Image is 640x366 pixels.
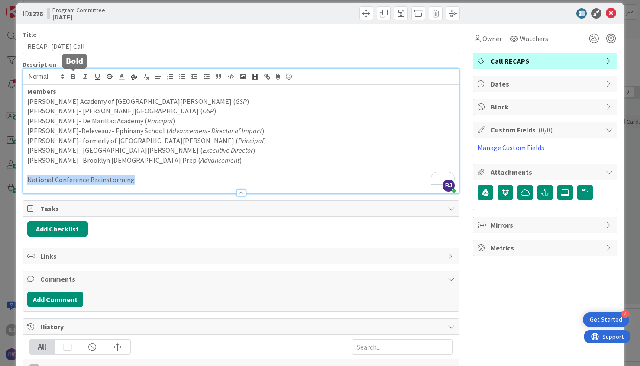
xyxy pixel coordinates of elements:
[27,155,455,165] p: [PERSON_NAME]- Brooklyn [DEMOGRAPHIC_DATA] Prep ( )
[27,106,455,116] p: [PERSON_NAME]- [PERSON_NAME][GEOGRAPHIC_DATA] ( )
[491,220,601,230] span: Mirrors
[27,96,455,106] p: [PERSON_NAME] Academy of [GEOGRAPHIC_DATA][PERSON_NAME] ( )
[443,180,455,192] span: RJ
[23,61,56,68] span: Description
[491,56,601,66] span: Call RECAPS
[40,274,443,284] span: Comments
[27,126,455,136] p: [PERSON_NAME]-Deleveauz- Ephinany School ( )
[40,203,443,214] span: Tasks
[538,125,553,134] span: ( 0/0 )
[66,57,83,65] h5: Bold
[29,9,43,18] b: 1278
[52,6,105,13] span: Program Committee
[27,221,88,237] button: Add Checklist
[40,321,443,332] span: History
[23,85,459,193] div: To enrich screen reader interactions, please activate Accessibility in Grammarly extension settings
[27,145,455,155] p: [PERSON_NAME]- [GEOGRAPHIC_DATA][PERSON_NAME] ( )
[27,116,455,126] p: [PERSON_NAME]- De Marillac Academy ( )
[478,143,544,152] a: Manage Custom Fields
[147,116,173,125] em: Principal
[27,175,455,185] p: National Conference Brainstorming
[491,79,601,89] span: Dates
[23,8,43,19] span: ID
[203,106,214,115] em: GSP
[200,156,239,164] em: Advancement
[491,125,601,135] span: Custom Fields
[621,310,629,318] div: 4
[23,39,459,54] input: type card name here...
[169,126,262,135] em: Advancement- Director of Impact
[352,339,453,355] input: Search...
[590,315,622,324] div: Get Started
[30,340,55,354] div: All
[27,292,83,307] button: Add Comment
[52,13,105,20] b: [DATE]
[203,146,253,154] em: Executive Director
[23,31,36,39] label: Title
[482,33,502,44] span: Owner
[491,167,601,177] span: Attachments
[18,1,39,12] span: Support
[491,243,601,253] span: Metrics
[583,312,629,327] div: Open Get Started checklist, remaining modules: 4
[238,136,264,145] em: Principal
[40,251,443,261] span: Links
[27,136,455,146] p: [PERSON_NAME]- formerly of [GEOGRAPHIC_DATA][PERSON_NAME] ( )
[236,97,247,106] em: GSP
[27,87,56,96] strong: Members
[520,33,548,44] span: Watchers
[491,102,601,112] span: Block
